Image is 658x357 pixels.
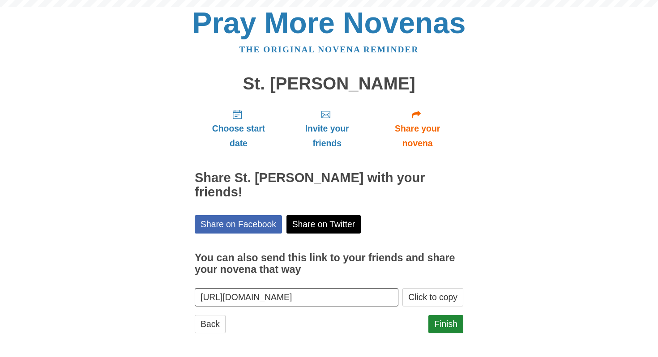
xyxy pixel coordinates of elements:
a: Finish [428,315,463,333]
button: Click to copy [402,288,463,306]
h3: You can also send this link to your friends and share your novena that way [195,252,463,275]
a: Invite your friends [282,102,372,155]
h1: St. [PERSON_NAME] [195,74,463,93]
a: Back [195,315,226,333]
span: Invite your friends [291,121,363,151]
span: Choose start date [204,121,273,151]
a: Share on Twitter [286,215,361,234]
h2: Share St. [PERSON_NAME] with your friends! [195,171,463,200]
a: The original novena reminder [239,45,419,54]
a: Choose start date [195,102,282,155]
span: Share your novena [380,121,454,151]
a: Pray More Novenas [192,6,466,39]
a: Share your novena [372,102,463,155]
a: Share on Facebook [195,215,282,234]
